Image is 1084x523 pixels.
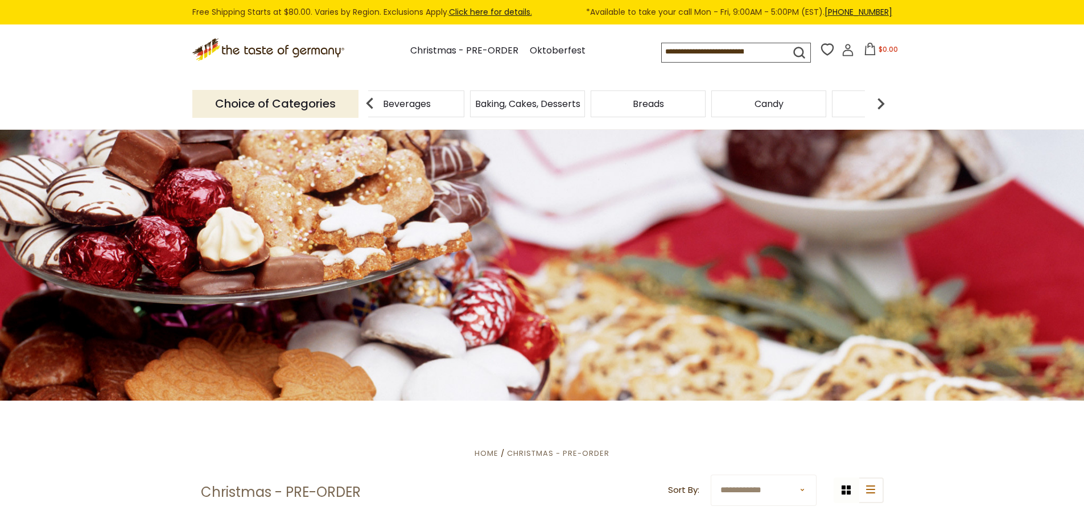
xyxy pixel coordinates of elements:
[201,484,361,501] h1: Christmas - PRE-ORDER
[475,448,498,459] a: Home
[358,92,381,115] img: previous arrow
[586,6,892,19] span: *Available to take your call Mon - Fri, 9:00AM - 5:00PM (EST).
[869,92,892,115] img: next arrow
[449,6,532,18] a: Click here for details.
[383,100,431,108] a: Beverages
[192,90,358,118] p: Choice of Categories
[192,6,892,19] div: Free Shipping Starts at $80.00. Varies by Region. Exclusions Apply.
[633,100,664,108] a: Breads
[507,448,609,459] a: Christmas - PRE-ORDER
[755,100,784,108] a: Candy
[410,43,518,59] a: Christmas - PRE-ORDER
[856,43,905,60] button: $0.00
[475,100,580,108] a: Baking, Cakes, Desserts
[825,6,892,18] a: [PHONE_NUMBER]
[668,483,699,497] label: Sort By:
[879,44,898,54] span: $0.00
[530,43,586,59] a: Oktoberfest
